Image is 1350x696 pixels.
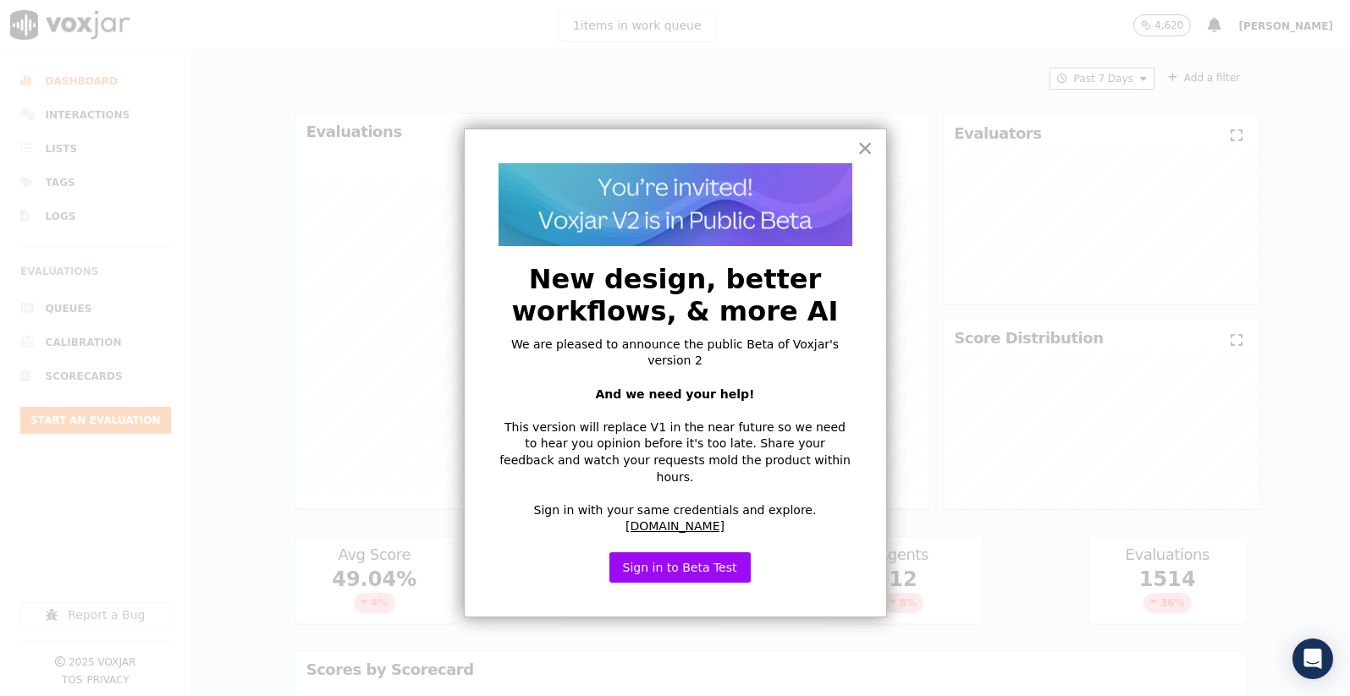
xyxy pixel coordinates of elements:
p: We are pleased to announce the public Beta of Voxjar's version 2 [499,337,852,370]
div: Open Intercom Messenger [1292,638,1333,679]
strong: And we need your help! [595,387,754,401]
button: Sign in to Beta Test [609,552,751,583]
button: Close [857,134,873,162]
p: This version will replace V1 in the near future so we need to hear you opinion before it's too la... [499,419,852,485]
h2: New design, better workflows, & more AI [499,263,852,328]
a: [DOMAIN_NAME] [625,519,725,533]
span: Sign in with your same credentials and explore. [534,503,817,517]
